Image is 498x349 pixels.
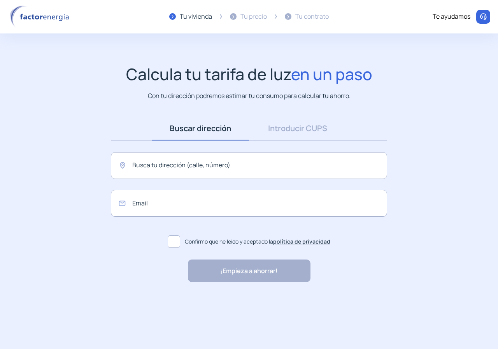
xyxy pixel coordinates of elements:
[433,12,470,22] div: Te ayudamos
[291,63,372,85] span: en un paso
[295,12,329,22] div: Tu contrato
[185,237,330,246] span: Confirmo que he leído y aceptado la
[8,5,74,28] img: logo factor
[148,91,351,101] p: Con tu dirección podremos estimar tu consumo para calcular tu ahorro.
[152,116,249,140] a: Buscar dirección
[240,12,267,22] div: Tu precio
[479,13,487,21] img: llamar
[249,116,346,140] a: Introducir CUPS
[180,12,212,22] div: Tu vivienda
[126,65,372,84] h1: Calcula tu tarifa de luz
[273,238,330,245] a: política de privacidad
